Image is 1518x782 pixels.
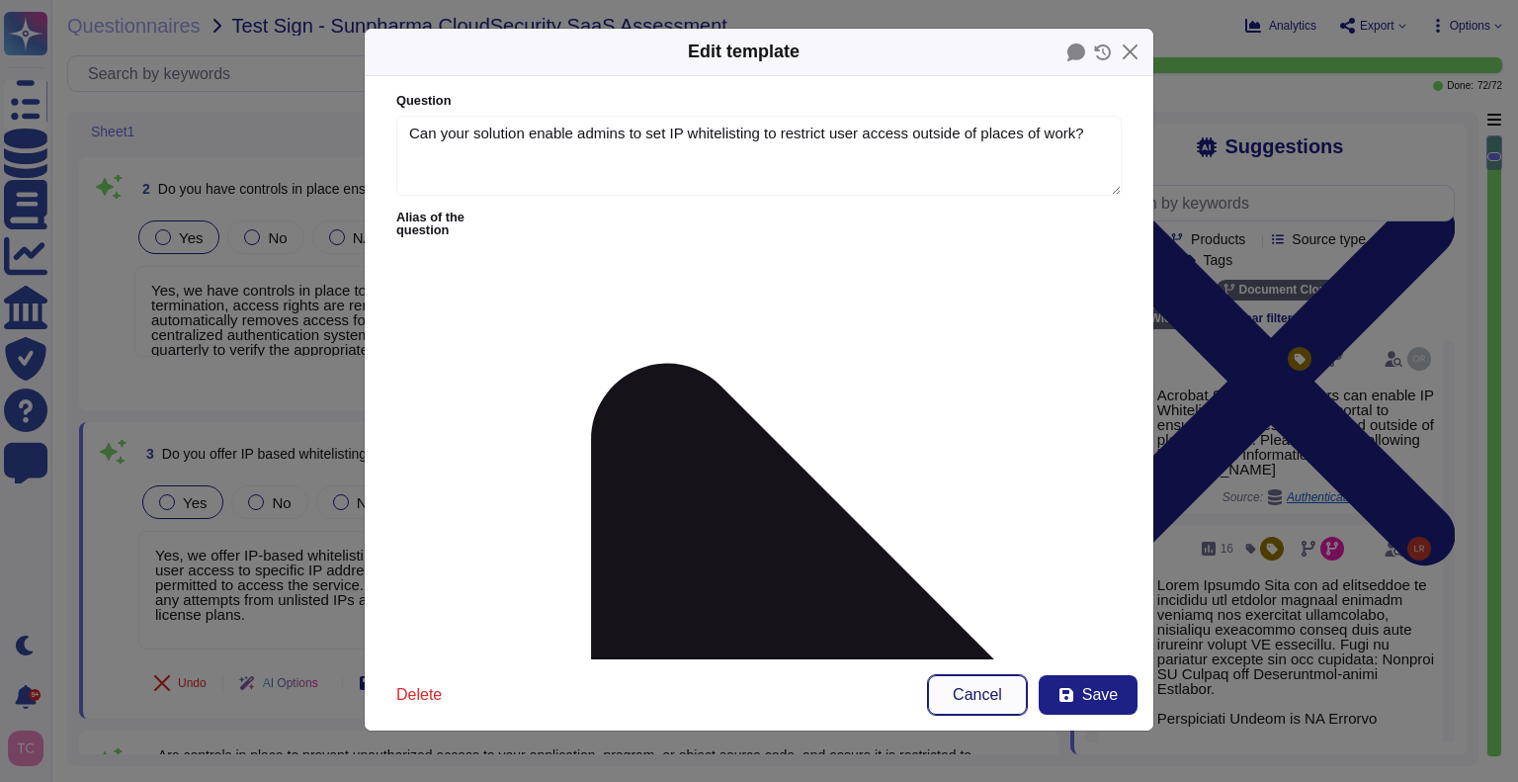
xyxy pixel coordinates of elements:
button: Delete [380,675,458,715]
div: Edit template [688,39,800,65]
span: Delete [396,687,442,703]
span: Save [1082,687,1118,703]
button: Save [1039,675,1138,715]
label: Question [396,95,1122,108]
textarea: Can your solution enable admins to set IP whitelisting to restrict user access outside of places ... [396,116,1122,197]
button: Cancel [928,675,1027,715]
button: Close [1115,37,1145,67]
span: Cancel [953,687,1002,703]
